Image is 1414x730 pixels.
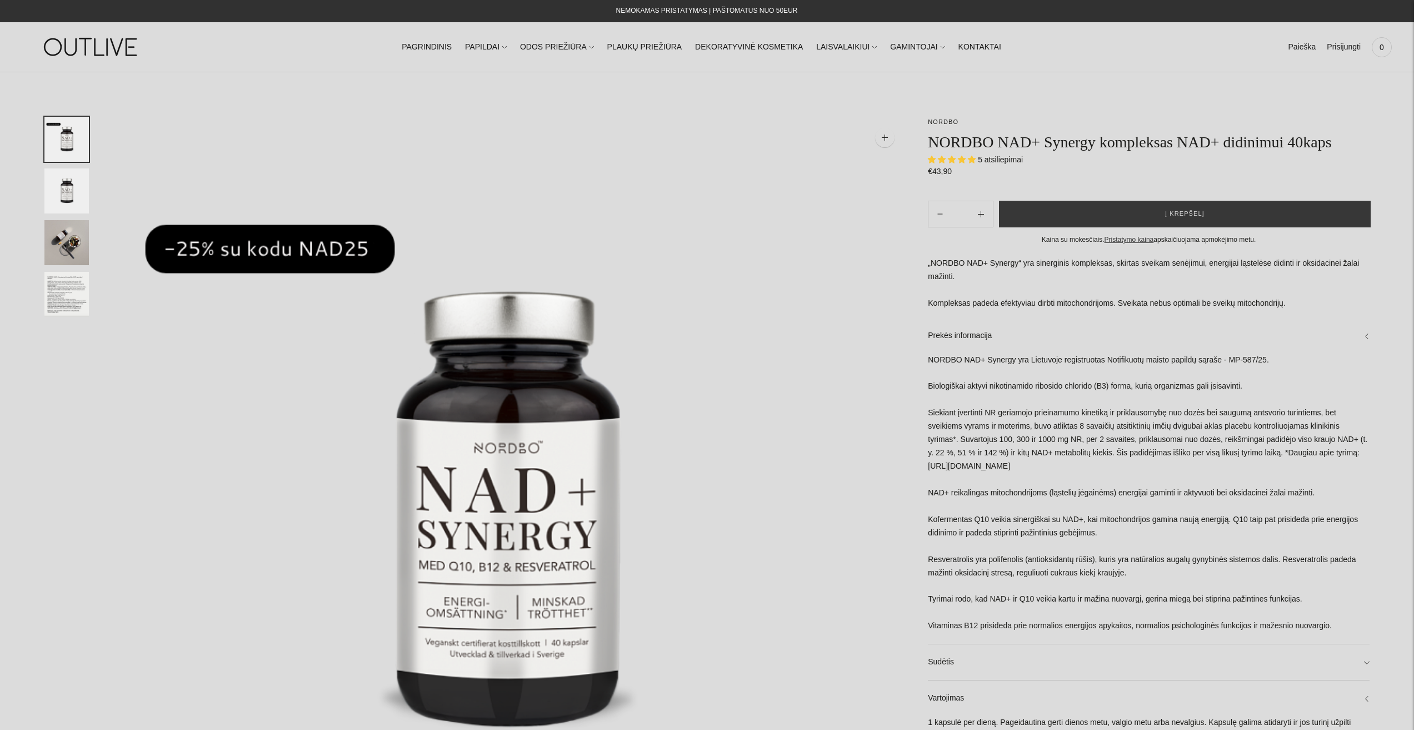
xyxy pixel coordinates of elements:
[1288,35,1316,59] a: Paieška
[520,35,594,59] a: ODOS PRIEŽIŪRA
[978,155,1023,164] span: 5 atsiliepimai
[928,257,1370,310] p: „NORDBO NAD+ Synergy“ yra sinerginis kompleksas, skirtas sveikam senėjimui, energijai ląstelėse d...
[1327,35,1361,59] a: Prisijungti
[928,118,958,125] a: NORDBO
[44,168,89,213] button: Translation missing: en.general.accessibility.image_thumbail
[607,35,682,59] a: PLAUKŲ PRIEŽIŪRA
[402,35,452,59] a: PAGRINDINIS
[890,35,945,59] a: GAMINTOJAI
[816,35,877,59] a: LAISVALAIKIUI
[928,167,952,176] span: €43,90
[695,35,803,59] a: DEKORATYVINĖ KOSMETIKA
[928,318,1370,354] a: Prekės informacija
[44,272,89,317] button: Translation missing: en.general.accessibility.image_thumbail
[928,155,978,164] span: 5.00 stars
[44,220,89,265] button: Translation missing: en.general.accessibility.image_thumbail
[928,201,952,227] button: Add product quantity
[952,206,969,222] input: Product quantity
[928,132,1370,152] h1: NORDBO NAD+ Synergy kompleksas NAD+ didinimui 40kaps
[465,35,507,59] a: PAPILDAI
[999,201,1371,227] button: Į krepšelį
[44,117,89,162] button: Translation missing: en.general.accessibility.image_thumbail
[969,201,993,227] button: Subtract product quantity
[1105,236,1154,244] a: Pristatymo kaina
[22,28,161,66] img: OUTLIVE
[1165,208,1205,220] span: Į krepšelį
[928,681,1370,716] a: Vartojimas
[928,644,1370,680] a: Sudėtis
[616,4,798,18] div: NEMOKAMAS PRISTATYMAS Į PAŠTOMATUS NUO 50EUR
[958,35,1001,59] a: KONTAKTAI
[928,234,1370,246] div: Kaina su mokesčiais. apskaičiuojama apmokėjimo metu.
[928,354,1370,644] div: NORDBO NAD+ Synergy yra Lietuvoje registruotas Notifikuotų maisto papildų sąraše - MP-587/25. Bio...
[1374,39,1390,55] span: 0
[1372,35,1392,59] a: 0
